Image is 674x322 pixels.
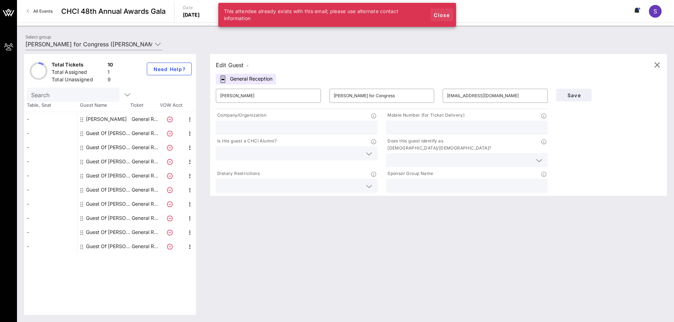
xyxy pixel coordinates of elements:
a: All Events [23,6,57,17]
span: This attendee already exists with this email; please use alternate contact information [224,8,399,21]
p: General R… [131,140,159,154]
p: Is this guest a CHCI Alumni? [216,137,277,145]
p: General R… [131,211,159,225]
div: Guest Of Jeffries for Congress [86,197,131,211]
div: - [24,183,77,197]
p: General R… [131,126,159,140]
p: Does this guest identify as [DEMOGRAPHIC_DATA]/[DEMOGRAPHIC_DATA]? [386,137,541,152]
div: - [24,225,77,239]
div: Guest Of Jeffries for Congress [86,211,131,225]
span: Need Help? [153,66,186,72]
div: Guest Of Jeffries for Congress [86,140,131,154]
div: 10 [108,61,113,70]
span: Guest Name [77,102,130,109]
p: General R… [131,183,159,197]
div: Vanessa CARDENAS [86,112,127,126]
div: Total Tickets [52,61,105,70]
div: Edit Guest [216,60,249,70]
p: Sponsor Group Name [386,170,433,177]
span: All Events [33,8,53,14]
div: Total Assigned [52,69,105,77]
div: - [24,112,77,126]
input: Last Name* [334,90,430,101]
p: Company/Organization [216,112,266,119]
div: Guest Of Jeffries for Congress [86,169,131,183]
div: - [24,197,77,211]
div: - [24,239,77,253]
div: 9 [108,76,113,85]
div: Guest Of Jeffries for Congress [86,239,131,253]
p: Mobile Number (for Ticket Delivery) [386,112,465,119]
p: [DATE] [183,11,200,18]
div: Total Unassigned [52,76,105,85]
div: General Reception [216,74,276,84]
label: Select group [25,34,51,40]
div: - [24,211,77,225]
div: - [24,169,77,183]
span: CHCI 48th Annual Awards Gala [61,6,166,17]
p: General R… [131,197,159,211]
span: Save [562,92,586,98]
p: General R… [131,225,159,239]
p: General R… [131,239,159,253]
div: 1 [108,69,113,77]
div: Guest Of Jeffries for Congress [86,225,131,239]
div: Guest Of Jeffries for Congress [86,183,131,197]
p: General R… [131,169,159,183]
input: First Name* [220,90,317,101]
button: Close [431,8,453,21]
div: Guest Of Jeffries for Congress [86,126,131,140]
div: S [649,5,662,18]
p: General R… [131,112,159,126]
div: - [24,126,77,140]
span: VOW Acct [159,102,183,109]
p: Date [183,4,200,11]
span: Ticket [130,102,159,109]
p: General R… [131,154,159,169]
span: Close [433,12,450,18]
p: Dietary Restrictions [216,170,260,177]
div: - [24,140,77,154]
span: Table, Seat [24,102,77,109]
button: Need Help? [147,63,192,75]
span: - [247,63,249,68]
div: - [24,154,77,169]
button: Save [556,89,592,101]
input: Email* [447,90,543,101]
div: Guest Of Jeffries for Congress [86,154,131,169]
span: S [653,8,657,15]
